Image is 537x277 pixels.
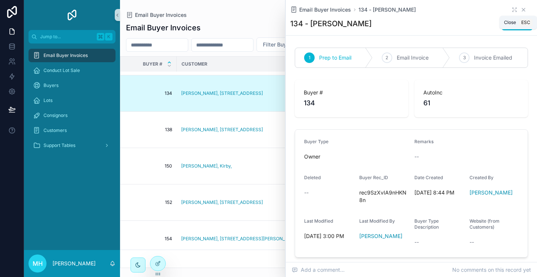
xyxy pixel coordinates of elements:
a: [PERSON_NAME], [STREET_ADDRESS] [181,90,263,96]
a: Conduct Lot Sale [28,64,115,77]
a: Buyers [28,79,115,92]
span: Remarks [414,139,433,144]
a: 154 [129,236,172,242]
span: -- [414,238,419,246]
span: Buyer # [143,61,162,67]
span: Esc [520,19,532,25]
span: Consignors [43,112,67,118]
h1: Email Buyer Invoices [126,22,201,33]
span: 3 [463,55,466,61]
a: [PERSON_NAME], [STREET_ADDRESS] [181,127,294,133]
span: Support Tables [43,142,75,148]
span: Email Buyer Invoices [299,6,351,13]
a: [PERSON_NAME], [STREET_ADDRESS] [181,199,294,205]
a: [PERSON_NAME], [STREET_ADDRESS] [181,127,263,133]
span: K [106,34,112,40]
span: 61 [423,98,519,108]
a: Email Buyer Invoices [290,6,351,13]
span: Buyer Rec_ID [359,175,388,180]
a: Email Buyer Invoices [28,49,115,62]
span: [DATE] 3:00 PM [304,232,353,240]
span: Buyer Type [304,139,328,144]
span: No comments on this record yet [452,266,531,274]
h1: 134 - [PERSON_NAME] [290,18,372,29]
a: [PERSON_NAME] [359,232,402,240]
span: Created By [469,175,493,180]
span: 2 [385,55,388,61]
a: [PERSON_NAME], [STREET_ADDRESS][PERSON_NAME] [181,236,294,242]
span: -- [304,189,309,196]
span: Jump to... [40,34,94,40]
span: 1 [309,55,310,61]
span: Buyer # [304,89,399,96]
span: Email Invoice [397,54,429,61]
span: Buyer Type Description [414,218,439,230]
span: Customer [181,61,207,67]
span: -- [469,238,474,246]
span: MH [33,259,43,268]
p: [PERSON_NAME] [52,260,96,267]
a: [PERSON_NAME] [469,189,513,196]
a: Customers [28,124,115,137]
span: Deleted [304,175,321,180]
span: AutoInc [423,89,519,96]
span: Lots [43,97,52,103]
span: [DATE] 8:44 PM [414,189,463,196]
div: scrollable content [24,43,120,162]
span: -- [414,153,419,160]
span: 134 [304,98,399,108]
span: Last Modified [304,218,333,224]
a: 134 [129,90,172,96]
a: Lots [28,94,115,107]
span: Conduct Lot Sale [43,67,80,73]
span: Invoice Emailed [474,54,512,61]
span: Owner [304,153,320,160]
span: Customers [43,127,67,133]
a: 150 [129,163,172,169]
a: [PERSON_NAME], Kirby, [181,163,294,169]
a: Support Tables [28,139,115,152]
a: [PERSON_NAME], [STREET_ADDRESS] [181,90,294,96]
span: Email Buyer Invoices [135,11,187,19]
a: 138 [129,127,172,133]
span: Last Modified By [359,218,395,224]
span: Email Buyer Invoices [43,52,88,58]
a: 134 - [PERSON_NAME] [358,6,416,13]
span: Prep to Email [319,54,351,61]
a: [PERSON_NAME], Kirby, [181,163,232,169]
span: Close [504,19,516,25]
span: Add a comment... [292,266,345,274]
a: Email Buyer Invoices [126,11,187,19]
span: Date Created [414,175,443,180]
span: Filter Buyer Type [263,41,305,48]
span: rec9SzXvIA9nHKN8n [359,189,408,204]
span: Buyers [43,82,58,88]
span: Website (from Customers) [469,218,499,230]
button: Jump to...K [28,30,115,43]
a: 152 [129,199,172,205]
img: App logo [66,9,78,21]
a: [PERSON_NAME], [STREET_ADDRESS] [181,199,263,205]
button: Select Button [256,37,321,52]
a: Consignors [28,109,115,122]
